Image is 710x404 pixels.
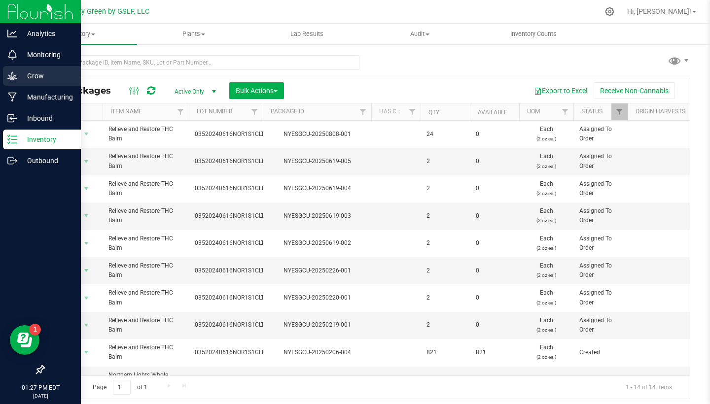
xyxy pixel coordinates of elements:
span: Relieve and Restore THC Balm [108,152,183,170]
div: NYESGCU-20250220-001 [261,293,373,303]
a: Qty [428,109,439,116]
a: Inventory Counts [477,24,590,44]
a: Available [478,109,507,116]
span: select [80,264,93,277]
span: 03520240616NOR1S1CLT1 [195,293,268,303]
a: Audit [363,24,477,44]
th: Has COA [371,103,421,121]
a: Filter [611,103,628,120]
span: 821 [476,348,513,357]
span: select [80,209,93,223]
iframe: Resource center [10,325,39,355]
span: Northern Lights Whole Flower [108,370,183,389]
span: Assigned To Order [579,179,622,198]
div: NYESGCU-20250619-002 [261,238,373,248]
span: select [80,291,93,305]
div: NYESGCU-20250226-001 [261,266,373,275]
p: (2 oz ea.) [525,189,568,198]
span: 2 [426,293,464,303]
span: Each [525,343,568,362]
span: Relieve and Restore THC Balm [108,343,183,362]
span: Inventory Counts [497,30,570,38]
a: Origin Harvests [636,108,685,115]
span: Plants [138,30,250,38]
span: Assigned To Order [579,152,622,170]
span: select [80,373,93,387]
a: Lot Number [197,108,232,115]
span: 03520240616NOR1S1CLT1 [195,266,268,275]
a: Package ID [271,108,304,115]
div: NYESGCU-20250219-001 [261,320,373,330]
div: NYESGCU-20250619-005 [261,157,373,166]
span: Audit [364,30,476,38]
span: Assigned To Order [579,125,622,143]
span: select [80,155,93,168]
p: (2 oz ea.) [525,270,568,280]
span: 0 [476,157,513,166]
span: Relieve and Restore THC Balm [108,261,183,280]
span: 2 [426,266,464,275]
span: 03520240616NOR1S1CLT1 [195,184,268,193]
a: Filter [247,103,263,120]
p: Analytics [17,28,76,39]
span: Relieve and Restore THC Balm [108,288,183,307]
span: Relieve and Restore THC Balm [108,179,183,198]
span: Assigned To Order [579,234,622,253]
inline-svg: Inventory [7,135,17,144]
span: 0 [476,211,513,221]
span: 03520240616NOR1S1CLT1 [195,238,268,248]
p: Inbound [17,112,76,124]
span: select [80,345,93,359]
p: (2 oz ea.) [525,134,568,143]
span: 24 [426,130,464,139]
a: UOM [527,108,540,115]
button: Bulk Actions [229,82,284,99]
span: All Packages [51,85,121,96]
inline-svg: Outbound [7,156,17,166]
p: Grow [17,70,76,82]
p: Manufacturing [17,91,76,103]
p: 01:27 PM EDT [4,383,76,392]
span: Bulk Actions [236,87,278,95]
a: Status [581,108,603,115]
inline-svg: Manufacturing [7,92,17,102]
span: 03520240616NOR1S1CLT1 [195,348,268,357]
span: select [80,182,93,196]
span: Assigned To Order [579,316,622,335]
p: (2 oz ea.) [525,352,568,362]
span: 2 [426,211,464,221]
span: Each [525,152,568,170]
span: 0 [476,266,513,275]
span: 0 [476,293,513,303]
p: (2 oz ea.) [525,216,568,225]
span: 0 [476,320,513,330]
p: (2 oz ea.) [525,243,568,253]
span: Relieve and Restore THC Balm [108,206,183,225]
span: Each [525,206,568,225]
p: (2 oz ea.) [525,298,568,307]
p: (2 oz ea.) [525,325,568,335]
span: select [80,318,93,332]
input: Search Package ID, Item Name, SKU, Lot or Part Number... [43,55,359,70]
span: Each [525,125,568,143]
span: select [80,236,93,250]
a: Item Name [110,108,142,115]
div: Manage settings [603,7,616,16]
p: [DATE] [4,392,76,400]
span: Each [525,261,568,280]
span: select [80,127,93,141]
span: Assigned To Order [579,288,622,307]
p: (2 oz ea.) [525,162,568,171]
div: NYESGCU-20250619-003 [261,211,373,221]
span: 03520240616NOR1S1CLT1 [195,320,268,330]
span: Each [525,179,568,198]
span: 2 [426,320,464,330]
p: Outbound [17,155,76,167]
span: 03520240616NOR1S1CLT1 [195,211,268,221]
span: 1 - 14 of 14 items [618,380,680,395]
p: Inventory [17,134,76,145]
button: Export to Excel [528,82,594,99]
div: NYESGCU-20250808-001 [261,130,373,139]
span: Each [525,234,568,253]
inline-svg: Inbound [7,113,17,123]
